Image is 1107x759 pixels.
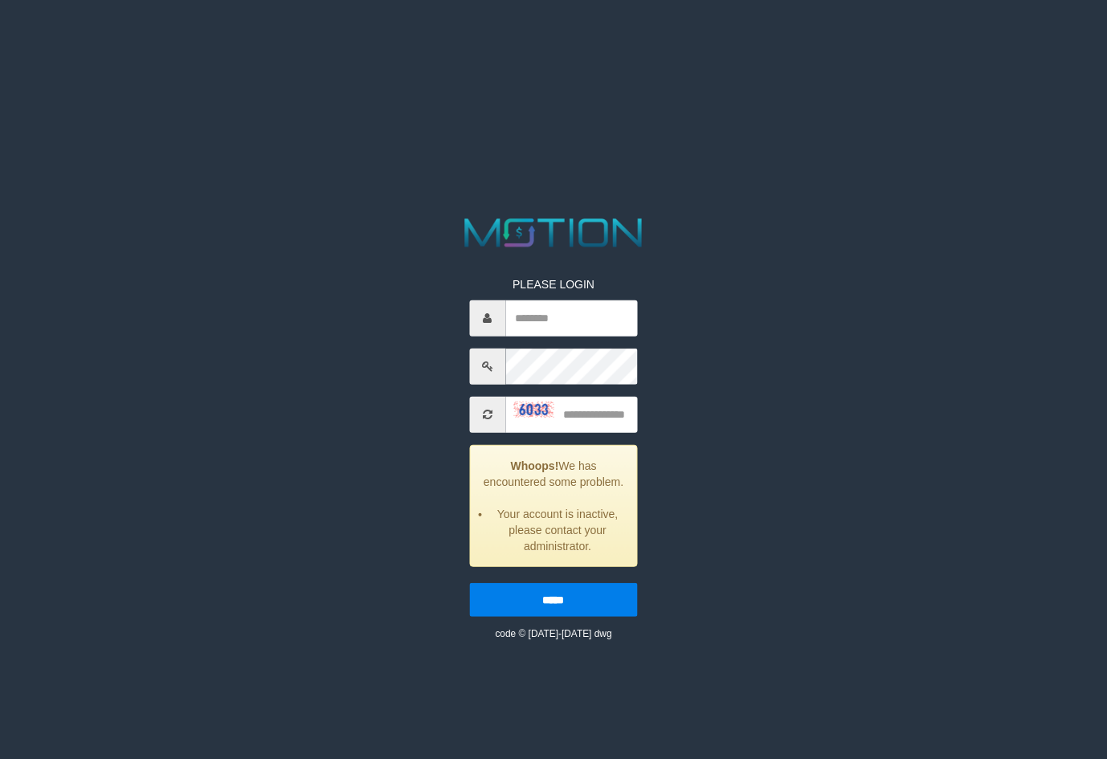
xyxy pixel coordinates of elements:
[469,275,638,292] p: PLEASE LOGIN
[495,627,611,639] small: code © [DATE]-[DATE] dwg
[456,214,650,252] img: MOTION_logo.png
[490,505,625,553] li: Your account is inactive, please contact your administrator.
[469,444,638,566] div: We has encountered some problem.
[510,459,558,471] strong: Whoops!
[513,402,553,418] img: captcha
